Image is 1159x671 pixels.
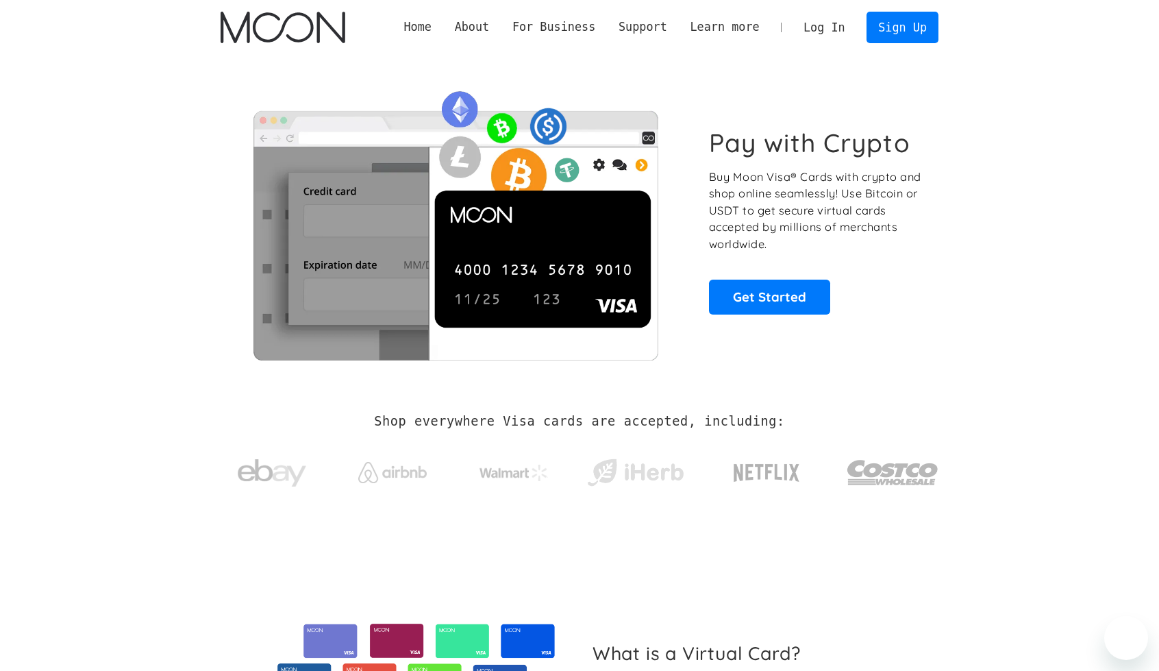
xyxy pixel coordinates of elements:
a: Get Started [709,280,830,314]
div: For Business [512,19,595,36]
div: Support [607,19,678,36]
img: Airbnb [358,462,427,483]
a: iHerb [584,441,686,498]
a: home [221,12,345,43]
img: ebay [238,452,306,495]
div: About [443,19,501,36]
h2: What is a Virtual Card? [593,642,927,664]
p: Buy Moon Visa® Cards with crypto and shop online seamlessly! Use Bitcoin or USDT to get secure vi... [709,169,923,253]
img: Costco [847,447,938,498]
div: For Business [501,19,607,36]
a: Walmart [463,451,565,488]
a: Sign Up [867,12,938,42]
div: Support [619,19,667,36]
a: Log In [792,12,856,42]
img: Moon Logo [221,12,345,43]
div: About [455,19,490,36]
a: Airbnb [342,448,444,490]
img: iHerb [584,455,686,491]
a: ebay [221,438,323,502]
h1: Pay with Crypto [709,127,910,158]
a: Home [392,19,443,36]
img: Walmart [479,465,548,481]
h2: Shop everywhere Visa cards are accepted, including: [374,414,784,429]
div: Learn more [679,19,771,36]
img: Moon Cards let you spend your crypto anywhere Visa is accepted. [221,82,690,360]
iframe: Кнопка запуска окна обмена сообщениями [1104,616,1148,660]
div: Learn more [690,19,759,36]
img: Netflix [732,456,801,490]
a: Costco [847,433,938,505]
a: Netflix [706,442,828,497]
